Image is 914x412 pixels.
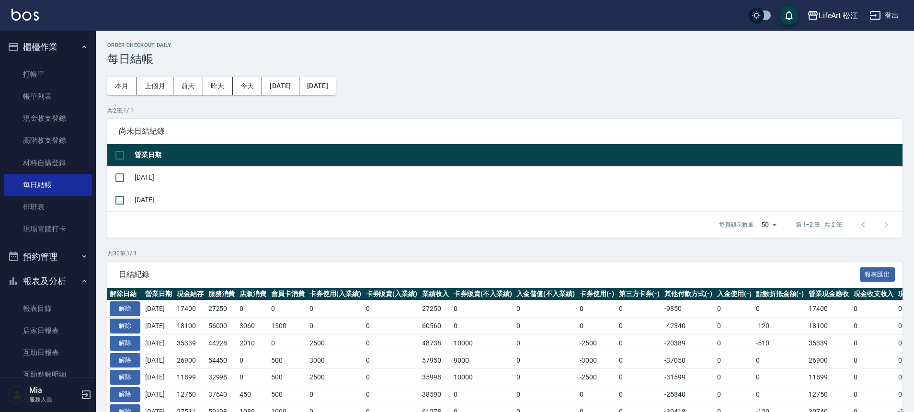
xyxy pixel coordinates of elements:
td: [DATE] [132,166,903,189]
button: 報表匯出 [860,267,895,282]
td: 0 [451,318,514,335]
td: 0 [514,369,577,386]
button: 報表及分析 [4,269,92,294]
td: 12750 [174,386,206,403]
th: 卡券使用(-) [577,288,617,300]
a: 報表目錄 [4,298,92,320]
button: 前天 [173,77,203,95]
th: 營業現金應收 [806,288,851,300]
td: -9850 [662,300,715,318]
button: LifeArt 松江 [803,6,862,25]
td: -120 [754,318,806,335]
td: 0 [754,300,806,318]
button: 上個月 [137,77,173,95]
img: Person [8,385,27,404]
td: 0 [851,318,896,335]
button: 解除 [110,353,140,368]
button: 昨天 [203,77,233,95]
td: 0 [514,318,577,335]
p: 服務人員 [29,395,78,404]
a: 現場電腦打卡 [4,218,92,240]
td: 0 [715,334,754,352]
td: 18100 [174,318,206,335]
a: 高階收支登錄 [4,129,92,151]
button: 解除 [110,301,140,316]
th: 現金結存 [174,288,206,300]
td: 0 [851,369,896,386]
a: 報表匯出 [860,269,895,278]
td: 500 [269,352,307,369]
td: 0 [514,352,577,369]
a: 每日結帳 [4,174,92,196]
td: 0 [577,318,617,335]
td: -37050 [662,352,715,369]
td: 54450 [206,352,238,369]
div: 50 [757,212,780,238]
a: 店家日報表 [4,320,92,342]
td: 27250 [206,300,238,318]
a: 材料自購登錄 [4,152,92,174]
td: 26900 [806,352,851,369]
td: 0 [237,300,269,318]
td: 27250 [420,300,451,318]
td: 0 [851,352,896,369]
td: 0 [364,334,420,352]
td: 35339 [806,334,851,352]
td: 0 [514,300,577,318]
td: 1500 [269,318,307,335]
td: -3000 [577,352,617,369]
th: 營業日期 [143,288,174,300]
td: 0 [364,300,420,318]
td: 0 [715,369,754,386]
td: 0 [754,386,806,403]
td: -2500 [577,369,617,386]
td: 2010 [237,334,269,352]
td: [DATE] [143,352,174,369]
a: 現金收支登錄 [4,107,92,129]
td: 0 [715,386,754,403]
button: 解除 [110,370,140,385]
th: 卡券販賣(不入業績) [451,288,514,300]
h2: Order checkout daily [107,42,903,48]
td: 0 [754,352,806,369]
td: 0 [307,300,364,318]
button: 預約管理 [4,244,92,269]
button: 解除 [110,319,140,333]
th: 點數折抵金額(-) [754,288,806,300]
td: -2500 [577,334,617,352]
td: 3000 [307,352,364,369]
p: 共 30 筆, 1 / 1 [107,249,903,258]
td: [DATE] [143,369,174,386]
td: -31599 [662,369,715,386]
td: 500 [269,386,307,403]
a: 互助點數明細 [4,364,92,386]
td: 0 [715,300,754,318]
th: 會員卡消費 [269,288,307,300]
td: 17400 [174,300,206,318]
p: 第 1–2 筆 共 2 筆 [796,220,842,229]
td: 48738 [420,334,451,352]
th: 入金使用(-) [715,288,754,300]
th: 卡券販賣(入業績) [364,288,420,300]
p: 共 2 筆, 1 / 1 [107,106,903,115]
th: 解除日結 [107,288,143,300]
td: 35998 [420,369,451,386]
td: 0 [715,318,754,335]
td: 0 [617,352,663,369]
td: 500 [269,369,307,386]
td: 56000 [206,318,238,335]
a: 排班表 [4,196,92,218]
button: 今天 [233,77,263,95]
td: 0 [577,300,617,318]
td: 17400 [806,300,851,318]
td: 0 [364,352,420,369]
td: 450 [237,386,269,403]
div: LifeArt 松江 [819,10,858,22]
td: 0 [617,386,663,403]
td: 0 [269,334,307,352]
td: 38590 [420,386,451,403]
td: -25840 [662,386,715,403]
td: 0 [269,300,307,318]
h3: 每日結帳 [107,52,903,66]
td: 12750 [806,386,851,403]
